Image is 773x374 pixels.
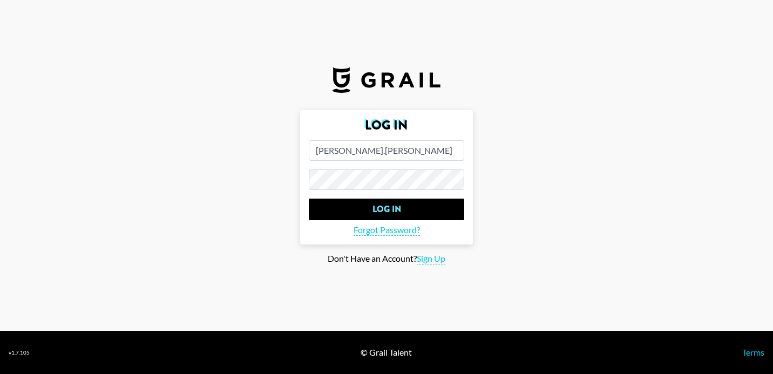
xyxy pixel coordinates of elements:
[9,253,764,264] div: Don't Have an Account?
[354,225,420,236] span: Forgot Password?
[361,347,412,358] div: © Grail Talent
[309,140,464,161] input: Email
[9,349,30,356] div: v 1.7.105
[742,347,764,357] a: Terms
[309,119,464,132] h2: Log In
[309,199,464,220] input: Log In
[333,67,440,93] img: Grail Talent Logo
[417,253,445,264] span: Sign Up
